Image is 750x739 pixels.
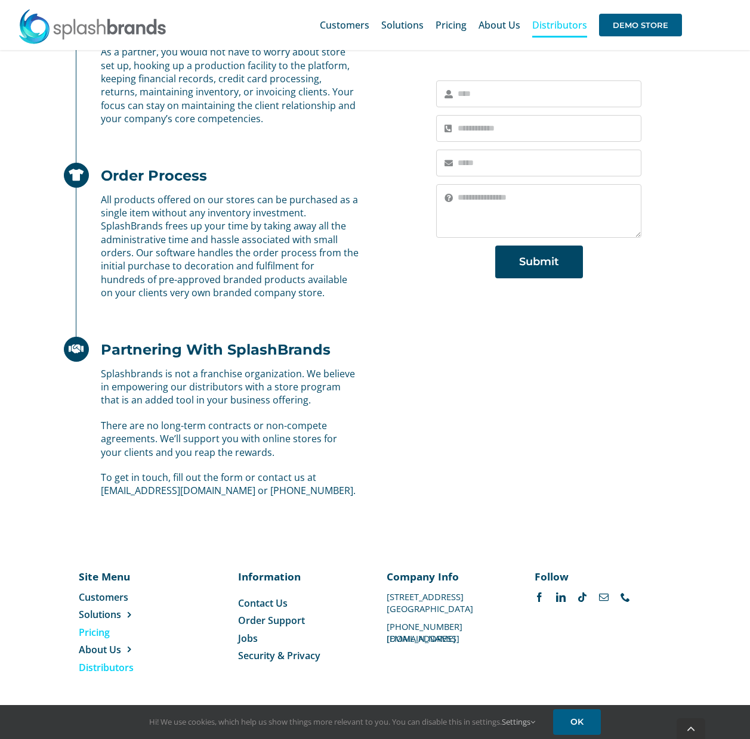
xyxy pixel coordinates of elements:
a: Security & Privacy [238,649,363,662]
span: Order Support [238,614,305,627]
span: About Us [479,20,520,30]
a: Contact Us [238,597,363,610]
p: All products offered on our stores can be purchased as a single item without any inventory invest... [101,193,359,300]
a: Solutions [79,608,159,621]
span: Distributors [79,661,134,674]
span: Pricing [436,20,467,30]
p: Site Menu [79,569,159,583]
p: Splashbrands is not a franchise organization. We believe in empowering our distributors with a st... [101,367,359,407]
p: Information [238,569,363,583]
h2: Partnering With SplashBrands [101,341,331,358]
span: DEMO STORE [599,14,682,36]
span: About Us [79,643,121,656]
a: OK [553,709,601,735]
a: Customers [79,591,159,604]
a: Settings [502,716,535,727]
a: facebook [535,592,544,602]
a: Distributors [79,661,159,674]
span: Submit [519,256,559,268]
a: About Us [79,643,159,656]
a: Pricing [436,6,467,44]
a: tiktok [578,592,587,602]
h2: Order Process [101,167,207,184]
p: As a partner, you would not have to worry about store set up, hooking up a production facility to... [101,45,359,125]
nav: Menu [79,591,159,674]
a: linkedin [556,592,566,602]
a: Pricing [79,626,159,639]
nav: Main Menu Sticky [320,6,682,44]
a: Jobs [238,632,363,645]
a: DEMO STORE [599,6,682,44]
span: Solutions [79,608,121,621]
a: phone [621,592,630,602]
span: Pricing [79,626,110,639]
span: Security & Privacy [238,649,320,662]
a: Distributors [532,6,587,44]
button: Submit [495,246,583,278]
a: Customers [320,6,369,44]
span: Customers [320,20,369,30]
img: SplashBrands.com Logo [18,8,167,44]
span: Distributors [532,20,587,30]
a: mail [599,592,609,602]
span: Hi! We use cookies, which help us show things more relevant to you. You can disable this in setti... [149,716,535,727]
p: There are no long-term contracts or non-compete agreements. We’ll support you with online stores ... [101,419,359,459]
a: Order Support [238,614,363,627]
span: Customers [79,591,128,604]
p: Follow [535,569,660,583]
span: Jobs [238,632,258,645]
nav: Menu [238,597,363,663]
span: Solutions [381,20,424,30]
span: Contact Us [238,597,288,610]
p: To get in touch, fill out the form or contact us at [EMAIL_ADDRESS][DOMAIN_NAME] or [PHONE_NUMBER]. [101,471,359,498]
p: Company Info [387,569,512,583]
